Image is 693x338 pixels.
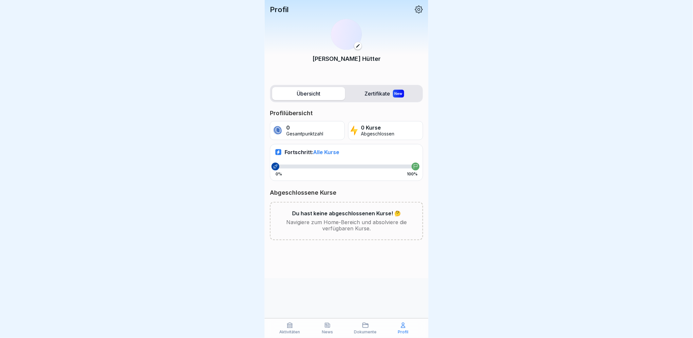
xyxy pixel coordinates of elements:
[322,330,333,334] p: News
[270,189,423,197] p: Abgeschlossene Kurse
[292,210,401,217] p: Du hast keine abgeschlossenen Kurse! 🤔
[313,149,339,155] span: Alle Kurse
[286,131,323,137] p: Gesamtpunktzahl
[275,172,282,176] p: 0%
[361,131,395,137] p: Abgeschlossen
[354,330,377,334] p: Dokumente
[350,125,358,136] img: lightning.svg
[285,149,339,155] p: Fortschritt:
[361,125,395,131] p: 0 Kurse
[286,125,323,131] p: 0
[270,109,423,117] p: Profilübersicht
[279,330,300,334] p: Aktivitäten
[398,330,408,334] p: Profil
[312,54,381,63] p: [PERSON_NAME] Hütter
[270,5,289,14] p: Profil
[393,90,404,98] div: New
[348,87,421,100] label: Zertifikate
[272,125,283,136] img: coin.svg
[407,172,418,176] p: 100%
[281,219,412,232] p: Navigiere zum Home-Bereich und absolviere die verfügbaren Kurse.
[272,87,345,100] label: Übersicht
